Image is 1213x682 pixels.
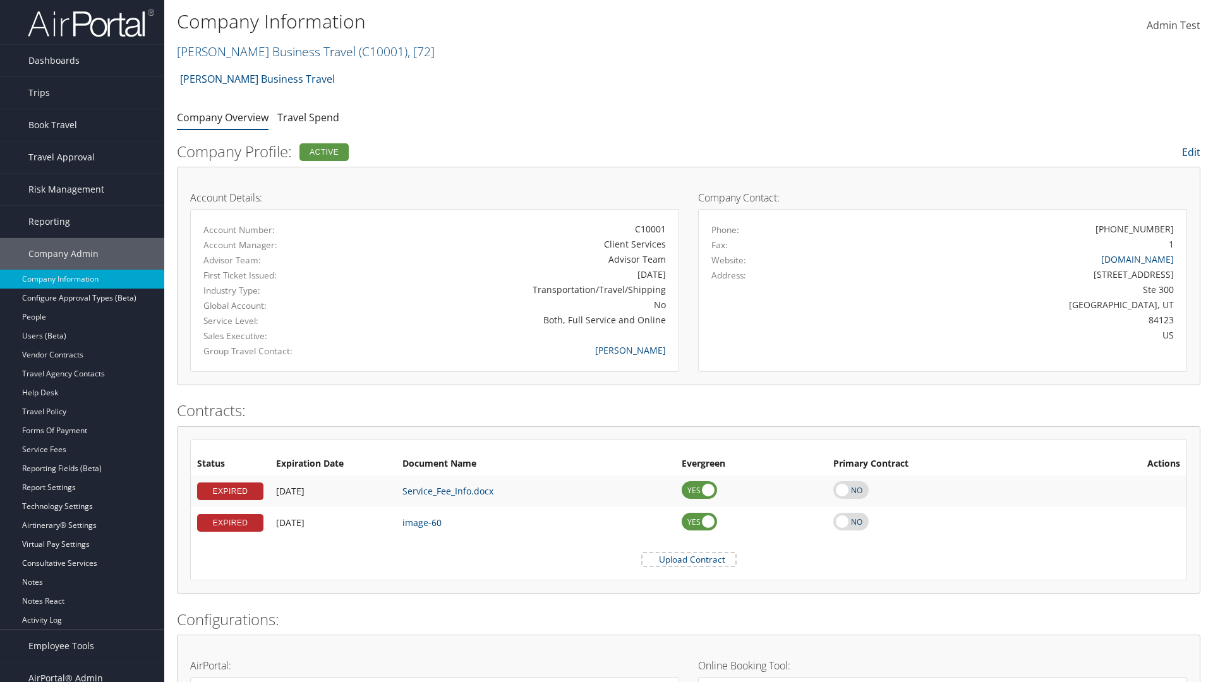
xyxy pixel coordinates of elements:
span: , [ 72 ] [407,43,435,60]
span: [DATE] [276,517,305,529]
span: Trips [28,77,50,109]
div: EXPIRED [197,482,263,500]
div: US [832,328,1174,342]
th: Actions [1064,453,1186,476]
span: Company Admin [28,238,99,270]
h2: Contracts: [177,400,1200,421]
span: Risk Management [28,174,104,205]
span: Dashboards [28,45,80,76]
a: [DOMAIN_NAME] [1101,253,1174,265]
div: No [364,298,666,311]
img: airportal-logo.png [28,8,154,38]
h4: AirPortal: [190,661,679,671]
label: Address: [711,269,746,282]
th: Document Name [396,453,675,476]
label: Account Manager: [203,239,345,251]
span: ( C10001 ) [359,43,407,60]
a: [PERSON_NAME] Business Travel [180,66,335,92]
div: 1 [1169,237,1174,251]
th: Primary Contract [827,453,1064,476]
a: [PERSON_NAME] Business Travel [177,43,435,60]
span: Travel Approval [28,141,95,173]
i: Remove Contract [1168,479,1180,503]
a: Company Overview [177,111,269,124]
span: [DATE] [276,485,305,497]
i: Remove Contract [1168,510,1180,535]
div: Add/Edit Date [276,486,390,497]
th: Expiration Date [270,453,396,476]
a: Edit [1182,145,1200,159]
div: Both, Full Service and Online [364,313,666,326]
div: 84123 [832,313,1174,326]
span: Employee Tools [28,630,94,662]
div: Ste 300 [832,283,1174,296]
h2: Configurations: [177,609,1200,630]
div: Transportation/Travel/Shipping [364,283,666,296]
label: Upload Contract [643,553,735,566]
label: Fax: [711,239,728,251]
label: Industry Type: [203,284,345,297]
div: Active [299,143,349,161]
label: Global Account: [203,299,345,312]
a: image-60 [402,517,442,529]
div: [DATE] [364,268,666,281]
a: Travel Spend [277,111,339,124]
a: [PERSON_NAME] [595,344,666,356]
h4: Online Booking Tool: [698,661,1187,671]
span: Admin Test [1147,18,1200,32]
div: Add/Edit Date [276,517,390,529]
h2: Company Profile: [177,141,853,162]
div: [STREET_ADDRESS] [832,268,1174,281]
th: Evergreen [675,453,827,476]
label: Advisor Team: [203,254,345,266]
div: C10001 [364,222,666,236]
div: Client Services [364,237,666,251]
label: Website: [711,254,746,266]
a: Admin Test [1147,6,1200,45]
label: Account Number: [203,224,345,236]
div: Advisor Team [364,253,666,266]
label: Phone: [711,224,739,236]
label: Group Travel Contact: [203,345,345,357]
h1: Company Information [177,8,859,35]
label: First Ticket Issued: [203,269,345,282]
span: Reporting [28,206,70,237]
h4: Company Contact: [698,193,1187,203]
div: EXPIRED [197,514,263,532]
a: Service_Fee_Info.docx [402,485,493,497]
div: [PHONE_NUMBER] [1095,222,1174,236]
div: [GEOGRAPHIC_DATA], UT [832,298,1174,311]
h4: Account Details: [190,193,679,203]
span: Book Travel [28,109,77,141]
label: Sales Executive: [203,330,345,342]
label: Service Level: [203,314,345,327]
th: Status [191,453,270,476]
